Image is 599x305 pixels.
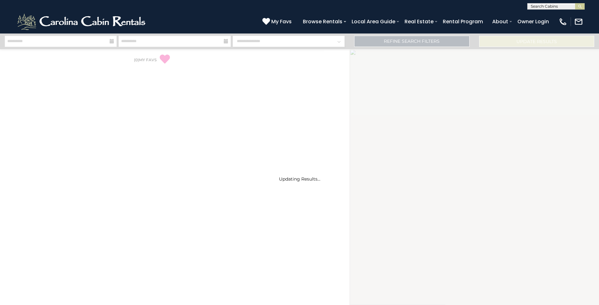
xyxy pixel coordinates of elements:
a: Real Estate [401,16,437,27]
a: My Favs [262,18,293,26]
a: Browse Rentals [300,16,346,27]
img: White-1-2.png [16,12,148,31]
a: Local Area Guide [348,16,398,27]
a: Owner Login [514,16,552,27]
a: About [489,16,511,27]
a: Rental Program [440,16,486,27]
img: mail-regular-white.png [574,17,583,26]
span: My Favs [271,18,292,26]
img: phone-regular-white.png [559,17,567,26]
